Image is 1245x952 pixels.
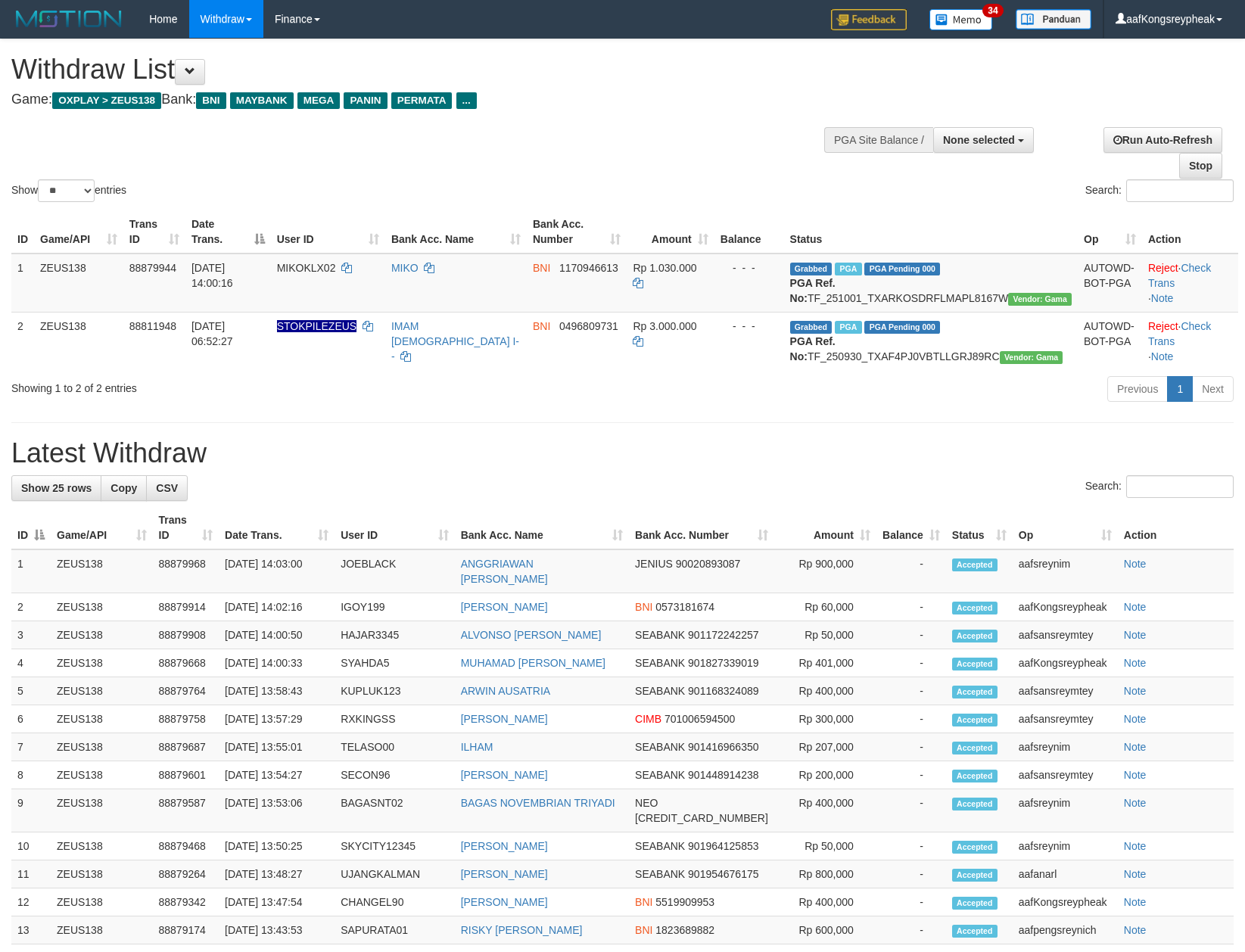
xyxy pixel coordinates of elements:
[952,602,998,614] span: Accepted
[153,677,219,705] td: 88879764
[790,321,833,334] span: Grabbed
[461,558,548,585] a: ANGGRIAWAN [PERSON_NAME]
[1013,888,1118,916] td: aafKongsreypheak
[688,629,758,641] span: Copy 901172242257 to clipboard
[11,888,51,916] td: 12
[11,593,51,621] td: 2
[51,677,153,705] td: ZEUS138
[153,549,219,593] td: 88879968
[335,549,454,593] td: JOEBLACK
[455,506,629,549] th: Bank Acc. Name: activate to sort column ascending
[1192,376,1234,402] a: Next
[461,797,615,809] a: BAGAS NOVEMBRIAN TRIYADI
[129,262,176,274] span: 88879944
[635,558,673,570] span: JENIUS
[219,916,335,944] td: [DATE] 13:43:53
[774,621,876,649] td: Rp 50,000
[876,916,946,944] td: -
[461,840,548,852] a: [PERSON_NAME]
[1078,210,1142,254] th: Op: activate to sort column ascending
[123,210,185,254] th: Trans ID: activate to sort column ascending
[51,733,153,761] td: ZEUS138
[1124,840,1147,852] a: Note
[51,860,153,888] td: ZEUS138
[952,630,998,642] span: Accepted
[51,593,153,621] td: ZEUS138
[219,549,335,593] td: [DATE] 14:03:00
[461,769,548,781] a: [PERSON_NAME]
[1148,320,1178,332] a: Reject
[11,649,51,677] td: 4
[277,320,357,332] span: Nama rekening ada tanda titik/strip, harap diedit
[790,277,836,304] b: PGA Ref. No:
[153,916,219,944] td: 88879174
[1142,312,1238,370] td: · ·
[1151,292,1174,304] a: Note
[774,506,876,549] th: Amount: activate to sort column ascending
[952,897,998,910] span: Accepted
[461,868,548,880] a: [PERSON_NAME]
[461,896,548,908] a: [PERSON_NAME]
[461,657,605,669] a: MUHAMAD [PERSON_NAME]
[635,924,652,936] span: BNI
[335,832,454,860] td: SKYCITY12345
[1013,761,1118,789] td: aafsansreymtey
[219,761,335,789] td: [DATE] 13:54:27
[952,658,998,670] span: Accepted
[1085,475,1234,498] label: Search:
[559,262,618,274] span: Copy 1170946613 to clipboard
[1142,210,1238,254] th: Action
[51,832,153,860] td: ZEUS138
[51,916,153,944] td: ZEUS138
[11,92,815,107] h4: Game: Bank:
[335,677,454,705] td: KUPLUK123
[219,733,335,761] td: [DATE] 13:55:01
[1124,558,1147,570] a: Note
[1013,621,1118,649] td: aafsansreymtey
[1124,601,1147,613] a: Note
[219,593,335,621] td: [DATE] 14:02:16
[1124,896,1147,908] a: Note
[864,321,940,334] span: PGA Pending
[774,733,876,761] td: Rp 207,000
[952,714,998,726] span: Accepted
[219,649,335,677] td: [DATE] 14:00:33
[456,92,477,109] span: ...
[876,860,946,888] td: -
[1013,860,1118,888] td: aafanarl
[676,558,741,570] span: Copy 90020893087 to clipboard
[688,741,758,753] span: Copy 901416966350 to clipboard
[635,657,685,669] span: SEABANK
[876,593,946,621] td: -
[952,869,998,882] span: Accepted
[11,179,126,202] label: Show entries
[876,506,946,549] th: Balance: activate to sort column ascending
[876,649,946,677] td: -
[101,475,147,501] a: Copy
[391,320,519,362] a: IMAM [DEMOGRAPHIC_DATA] I--
[34,210,123,254] th: Game/API: activate to sort column ascending
[688,868,758,880] span: Copy 901954676175 to clipboard
[335,705,454,733] td: RXKINGSS
[774,888,876,916] td: Rp 400,000
[533,320,550,332] span: BNI
[1124,657,1147,669] a: Note
[38,179,95,202] select: Showentries
[1126,475,1234,498] input: Search:
[1148,320,1211,347] a: Check Trans
[635,741,685,753] span: SEABANK
[1078,312,1142,370] td: AUTOWD-BOT-PGA
[51,649,153,677] td: ZEUS138
[1013,733,1118,761] td: aafsreynim
[153,888,219,916] td: 88879342
[335,789,454,832] td: BAGASNT02
[156,482,178,494] span: CSV
[335,649,454,677] td: SYAHDA5
[1013,832,1118,860] td: aafsreynim
[1142,254,1238,313] td: · ·
[146,475,188,501] a: CSV
[461,685,551,697] a: ARWIN AUSATRIA
[1167,376,1193,402] a: 1
[335,593,454,621] td: IGOY199
[876,549,946,593] td: -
